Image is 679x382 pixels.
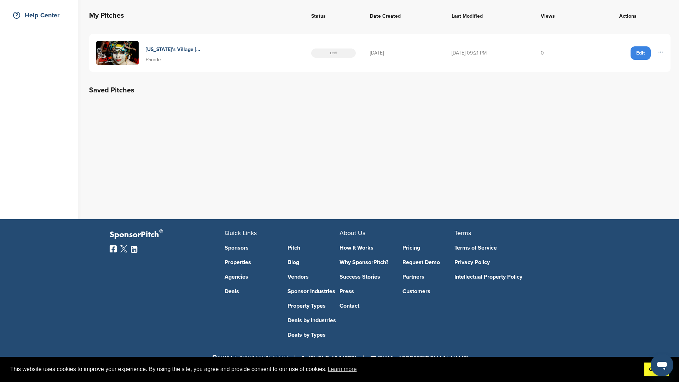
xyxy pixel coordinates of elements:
[159,227,163,236] span: ®
[288,245,340,251] a: Pitch
[631,46,651,60] a: Edit
[585,3,671,28] th: Actions
[288,260,340,265] a: Blog
[339,245,392,251] a: How It Works
[311,49,355,58] span: Draft
[402,274,455,280] a: Partners
[445,34,534,72] td: [DATE] 09:21 PM
[454,260,559,265] a: Privacy Policy
[10,364,639,375] span: This website uses cookies to improve your experience. By using the site, you agree and provide co...
[288,318,340,323] a: Deals by Industries
[363,34,445,72] td: [DATE]
[96,41,139,65] img: Email header medusa 2025
[339,289,392,294] a: Press
[651,354,673,376] iframe: Button to launch messaging window
[225,229,257,237] span: Quick Links
[454,229,471,237] span: Terms
[120,245,127,252] img: Twitter
[288,303,340,309] a: Property Types
[225,289,277,294] a: Deals
[89,3,304,28] th: My Pitches
[402,260,455,265] a: Request Demo
[146,57,161,63] span: Parade
[327,364,358,375] a: learn more about cookies
[454,245,559,251] a: Terms of Service
[644,363,669,377] a: dismiss cookie message
[371,355,468,362] a: [EMAIL_ADDRESS][DOMAIN_NAME]
[89,85,671,96] h2: Saved Pitches
[288,274,340,280] a: Vendors
[110,245,117,252] img: Facebook
[339,260,392,265] a: Why SponsorPitch?
[146,46,201,53] h4: [US_STATE]’s Village [DATE] Parade 2025
[402,289,455,294] a: Customers
[288,289,340,294] a: Sponsor Industries
[225,274,277,280] a: Agencies
[288,332,340,338] a: Deals by Types
[454,274,559,280] a: Intellectual Property Policy
[339,274,392,280] a: Success Stories
[304,3,362,28] th: Status
[402,245,455,251] a: Pricing
[96,41,297,65] a: Email header medusa 2025 [US_STATE]’s Village [DATE] Parade 2025 Parade
[110,230,225,240] p: SponsorPitch
[225,260,277,265] a: Properties
[211,355,288,361] span: [STREET_ADDRESS][US_STATE]
[339,229,365,237] span: About Us
[302,355,356,362] a: [PHONE_NUMBER]
[7,7,71,23] a: Help Center
[225,245,277,251] a: Sponsors
[445,3,534,28] th: Last Modified
[534,3,585,28] th: Views
[363,3,445,28] th: Date Created
[11,9,71,22] div: Help Center
[339,303,392,309] a: Contact
[534,34,585,72] td: 0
